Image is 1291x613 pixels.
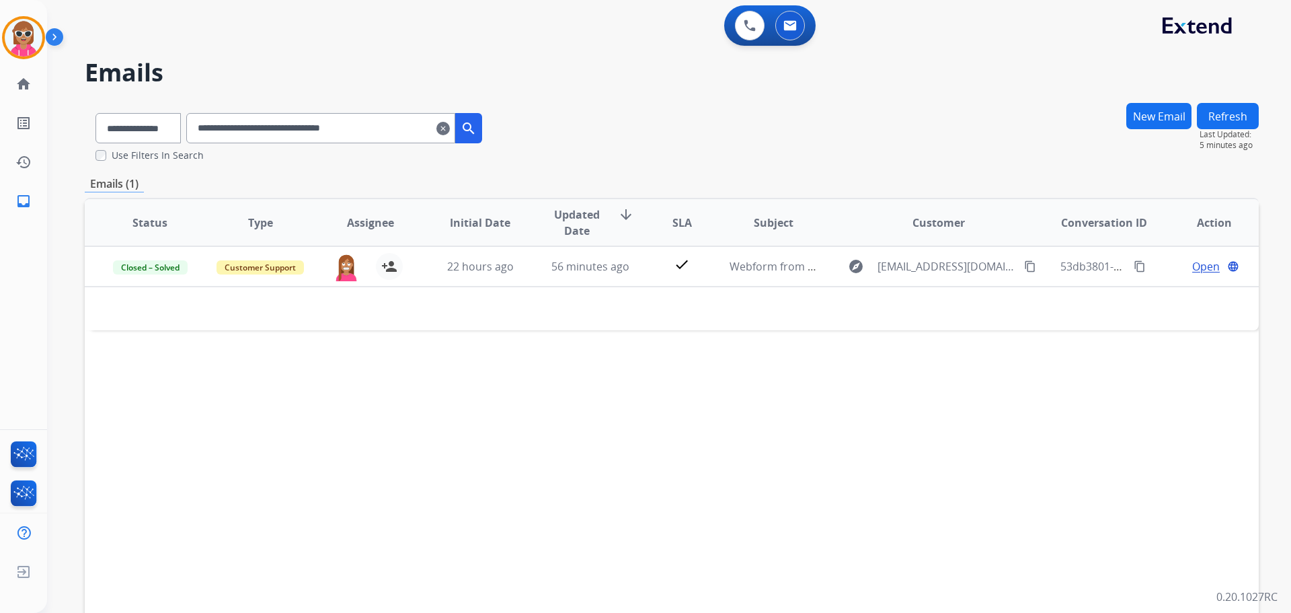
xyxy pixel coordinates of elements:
[217,260,304,275] span: Customer Support
[347,215,394,231] span: Assignee
[1200,129,1259,140] span: Last Updated:
[1200,140,1259,151] span: 5 minutes ago
[132,215,167,231] span: Status
[1126,103,1191,129] button: New Email
[1192,258,1220,275] span: Open
[1216,589,1278,605] p: 0.20.1027RC
[547,207,608,239] span: Updated Date
[1134,260,1146,273] mat-icon: content_copy
[674,256,690,273] mat-icon: check
[15,115,32,131] mat-icon: list_alt
[15,154,32,170] mat-icon: history
[618,207,634,223] mat-icon: arrow_downward
[848,258,864,275] mat-icon: explore
[85,59,1259,86] h2: Emails
[447,259,514,274] span: 22 hours ago
[333,253,360,281] img: agent-avatar
[436,120,450,137] mat-icon: clear
[912,215,965,231] span: Customer
[1061,215,1147,231] span: Conversation ID
[730,259,1034,274] span: Webform from [EMAIL_ADDRESS][DOMAIN_NAME] on [DATE]
[450,215,510,231] span: Initial Date
[1024,260,1036,273] mat-icon: content_copy
[461,120,477,137] mat-icon: search
[15,193,32,209] mat-icon: inbox
[112,149,204,162] label: Use Filters In Search
[85,176,144,192] p: Emails (1)
[1197,103,1259,129] button: Refresh
[1060,259,1267,274] span: 53db3801-a582-405e-9f27-01aed0b593e3
[1148,199,1259,246] th: Action
[113,260,188,275] span: Closed – Solved
[15,76,32,92] mat-icon: home
[877,258,1016,275] span: [EMAIL_ADDRESS][DOMAIN_NAME]
[5,19,42,57] img: avatar
[754,215,793,231] span: Subject
[672,215,692,231] span: SLA
[1227,260,1239,273] mat-icon: language
[381,258,397,275] mat-icon: person_add
[551,259,629,274] span: 56 minutes ago
[248,215,273,231] span: Type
